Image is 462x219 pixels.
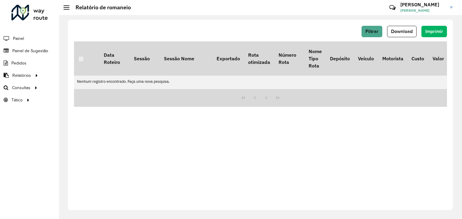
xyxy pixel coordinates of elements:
[362,26,382,37] button: Filtrar
[304,41,326,76] th: Nome Tipo Rota
[386,1,399,14] a: Contato Rápido
[12,48,48,54] span: Painel de Sugestão
[274,41,304,76] th: Número Rota
[428,41,448,76] th: Valor
[12,72,31,79] span: Relatórios
[400,2,445,7] h3: [PERSON_NAME]
[69,4,131,11] h2: Relatório de romaneio
[244,41,274,76] th: Rota otimizada
[11,60,26,66] span: Pedidos
[425,29,443,34] span: Imprimir
[13,35,24,42] span: Painel
[100,41,130,76] th: Data Roteiro
[130,41,160,76] th: Sessão
[391,29,413,34] span: Download
[160,41,212,76] th: Sessão Nome
[212,41,244,76] th: Exportado
[365,29,378,34] span: Filtrar
[387,26,417,37] button: Download
[400,8,445,13] span: [PERSON_NAME]
[11,97,23,103] span: Tático
[421,26,447,37] button: Imprimir
[12,85,30,91] span: Consultas
[407,41,428,76] th: Custo
[326,41,354,76] th: Depósito
[378,41,407,76] th: Motorista
[354,41,378,76] th: Veículo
